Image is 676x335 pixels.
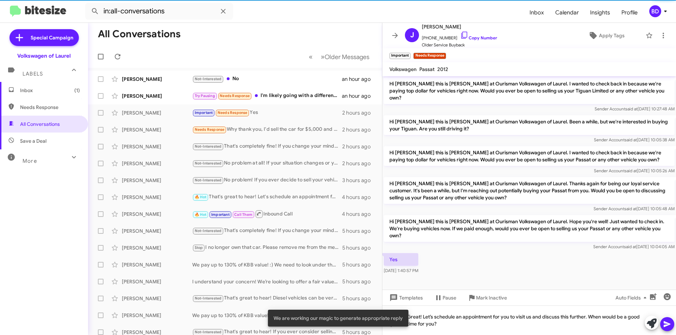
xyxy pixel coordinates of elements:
[342,177,376,184] div: 3 hours ago
[192,109,342,117] div: Yes
[624,244,636,249] span: said at
[74,87,80,94] span: (1)
[195,228,222,233] span: Not-Interested
[305,50,317,64] button: Previous
[122,278,192,285] div: [PERSON_NAME]
[443,291,456,304] span: Pause
[419,66,434,72] span: Passat
[192,176,342,184] div: No problem! If you ever decide to sell your vehicle in the future, feel free to reach out. Would ...
[122,211,192,218] div: [PERSON_NAME]
[342,194,376,201] div: 4 hours ago
[192,227,342,235] div: That's completely fine! If you change your mind or have any questions, feel free to reach out. We...
[192,142,342,150] div: That's completely fine! If you change your mind or want more information, feel free to reach out ...
[234,212,252,217] span: Call Them
[342,295,376,302] div: 5 hours ago
[122,312,192,319] div: [PERSON_NAME]
[422,41,497,49] span: Older Service Buyback
[384,77,675,104] p: Hi [PERSON_NAME] this is [PERSON_NAME] at Ourisman Volkswagen of Laurel. I wanted to check back i...
[550,2,584,23] a: Calendar
[122,261,192,268] div: [PERSON_NAME]
[422,22,497,31] span: [PERSON_NAME]
[384,215,675,242] p: Hi [PERSON_NAME] this is [PERSON_NAME] at Ourisman Volkswagen of Laurel. Hope you're well! Just w...
[122,244,192,251] div: [PERSON_NAME]
[220,94,250,98] span: Needs Response
[195,94,215,98] span: Try Pausing
[625,137,637,142] span: said at
[192,312,342,319] div: We pay up to 130% of KBB value! :) We need to look under the hood to get you an exact number - so...
[195,178,222,182] span: Not-Interested
[218,110,248,115] span: Needs Response
[195,212,207,217] span: 🔥 Hot
[274,315,403,322] span: We are working our magic to generate appropriate reply
[342,76,376,83] div: an hour ago
[122,227,192,234] div: [PERSON_NAME]
[195,110,213,115] span: Important
[388,291,423,304] span: Templates
[342,160,376,167] div: 2 hours ago
[98,28,181,40] h1: All Conversations
[192,125,342,134] div: Why thank you, I'd sell the car for $5,000 and no less. Absolutely no negotiation on price possib...
[437,66,448,72] span: 2012
[593,244,675,249] span: Sender Account [DATE] 10:04:05 AM
[384,268,418,273] span: [DATE] 1:40:57 PM
[192,278,342,285] div: I understand your concern! We’re looking to offer a fair value for your vehicle. Let’s set up an ...
[584,2,616,23] a: Insights
[342,278,376,285] div: 5 hours ago
[342,211,376,218] div: 4 hours ago
[594,206,675,211] span: Sender Account [DATE] 10:05:48 AM
[389,66,417,72] span: Volkswagen
[195,144,222,149] span: Not-Interested
[23,158,37,164] span: More
[122,177,192,184] div: [PERSON_NAME]
[122,143,192,150] div: [PERSON_NAME]
[594,137,675,142] span: Sender Account [DATE] 10:05:38 AM
[382,291,428,304] button: Templates
[20,137,46,144] span: Save a Deal
[382,305,676,335] div: Great! Let’s schedule an appointment for you to visit us and discuss this further. When would be ...
[20,104,80,111] span: Needs Response
[122,194,192,201] div: [PERSON_NAME]
[31,34,73,41] span: Special Campaign
[643,5,668,17] button: BD
[524,2,550,23] a: Inbox
[195,195,207,199] span: 🔥 Hot
[325,53,369,61] span: Older Messages
[384,115,675,135] p: Hi [PERSON_NAME] this is [PERSON_NAME] at Ourisman Volkswagen of Laurel. Been a while, but we're ...
[616,2,643,23] a: Profile
[625,106,638,111] span: said at
[195,161,222,166] span: Not-Interested
[192,294,342,302] div: That's great to hear! Diesel vehicles can be very reliable. If you ever change your mind about se...
[122,295,192,302] div: [PERSON_NAME]
[342,143,376,150] div: 2 hours ago
[192,210,342,218] div: Inbound Call
[594,168,675,173] span: Sender Account [DATE] 10:05:26 AM
[384,253,418,266] p: Yes
[410,30,414,41] span: J
[460,35,497,40] a: Copy Number
[625,168,637,173] span: said at
[384,177,675,204] p: Hi [PERSON_NAME] this is [PERSON_NAME] at Ourisman Volkswagen of Laurel. Thanks again for being o...
[413,53,446,59] small: Needs Response
[615,291,649,304] span: Auto Fields
[649,5,661,17] div: BD
[192,261,342,268] div: We pay up to 130% of KBB value! :) We need to look under the hood to get you an exact number - so...
[342,126,376,133] div: 2 hours ago
[17,52,71,59] div: Volkswagen of Laurel
[20,87,80,94] span: Inbox
[195,245,203,250] span: Stop
[20,121,60,128] span: All Conversations
[122,126,192,133] div: [PERSON_NAME]
[192,244,342,252] div: I no longer own that car. Please remove me from the messaging list. Thanks.
[610,291,655,304] button: Auto Fields
[342,92,376,99] div: an hour ago
[10,29,79,46] a: Special Campaign
[599,29,625,42] span: Apply Tags
[195,330,222,334] span: Not-Interested
[85,3,233,20] input: Search
[342,227,376,234] div: 5 hours ago
[317,50,374,64] button: Next
[595,106,675,111] span: Sender Account [DATE] 10:27:48 AM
